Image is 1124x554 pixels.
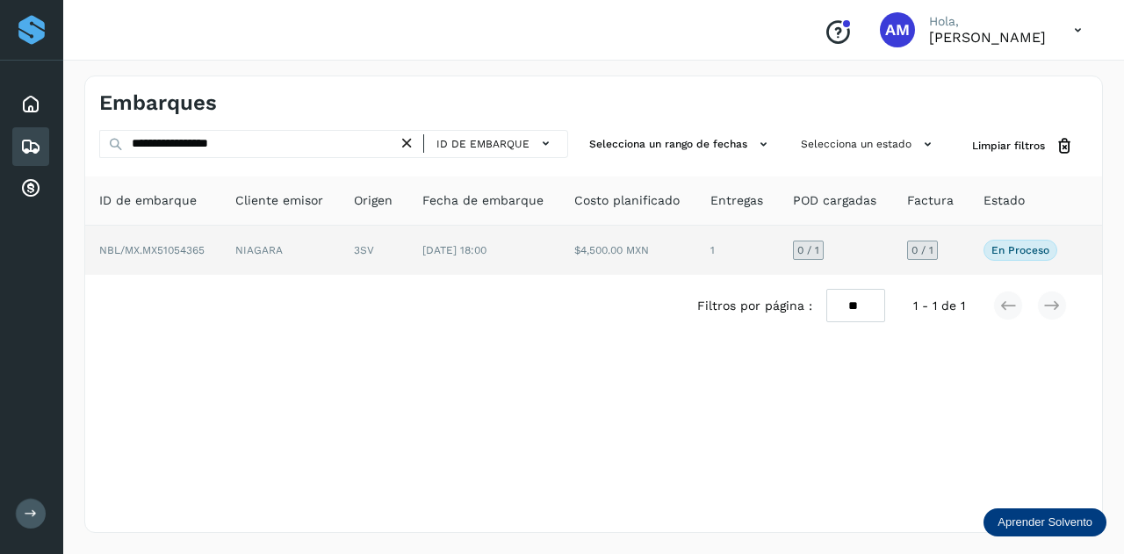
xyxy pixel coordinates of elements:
span: Origen [354,191,393,210]
td: NIAGARA [221,226,340,275]
span: 0 / 1 [797,245,819,255]
span: [DATE] 18:00 [422,244,486,256]
span: Entregas [710,191,763,210]
span: Costo planificado [574,191,680,210]
span: Limpiar filtros [972,138,1045,154]
h4: Embarques [99,90,217,116]
td: 3SV [340,226,408,275]
button: Selecciona un estado [794,130,944,159]
button: Selecciona un rango de fechas [582,130,780,159]
span: Filtros por página : [697,297,812,315]
span: Cliente emisor [235,191,323,210]
span: Fecha de embarque [422,191,544,210]
div: Inicio [12,85,49,124]
button: ID de embarque [431,131,560,156]
div: Cuentas por cobrar [12,169,49,208]
span: 1 - 1 de 1 [913,297,965,315]
span: Estado [983,191,1025,210]
span: 0 / 1 [911,245,933,255]
div: Embarques [12,127,49,166]
span: ID de embarque [99,191,197,210]
span: NBL/MX.MX51054365 [99,244,205,256]
p: Aprender Solvento [998,515,1092,529]
p: Angele Monserrat Manriquez Bisuett [929,29,1046,46]
p: En proceso [991,244,1049,256]
span: Factura [907,191,954,210]
td: 1 [696,226,779,275]
span: POD cargadas [793,191,876,210]
span: ID de embarque [436,136,530,152]
td: $4,500.00 MXN [560,226,696,275]
button: Limpiar filtros [958,130,1088,162]
p: Hola, [929,14,1046,29]
div: Aprender Solvento [983,508,1106,536]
